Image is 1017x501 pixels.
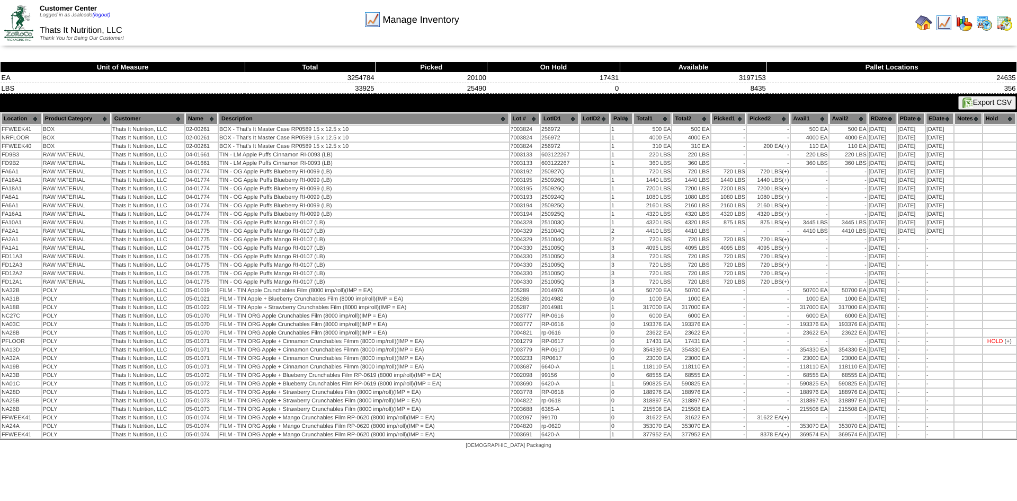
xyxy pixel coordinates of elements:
[634,134,671,142] td: 4000 EA
[926,113,953,125] th: EDate
[611,134,632,142] td: 1
[245,83,375,94] td: 33925
[487,83,620,94] td: 0
[791,134,828,142] td: 4000 EA
[976,14,993,31] img: calendarprod.gif
[112,194,184,201] td: Thats It Nutrition, LLC
[375,83,487,94] td: 25490
[541,177,579,184] td: 250926Q
[1,219,41,226] td: FA10A1
[711,219,746,226] td: 875 LBS
[112,236,184,243] td: Thats It Nutrition, LLC
[747,151,790,159] td: -
[219,236,508,243] td: TIN - OG Apple Puffs Mango RI-0107 (LB)
[611,126,632,133] td: 1
[219,151,508,159] td: TIN - LM Apple Puffs Cinnamon RI-0093 (LB)
[185,227,218,235] td: 04-01775
[42,113,111,125] th: Product Category
[510,168,540,175] td: 7003192
[185,134,218,142] td: 02-00261
[219,126,508,133] td: BOX - That's It Master Case RP0589 15 x 12.5 x 10
[767,62,1017,73] th: Pallet Locations
[672,143,710,150] td: 310 EA
[791,126,828,133] td: 500 EA
[112,126,184,133] td: Thats It Nutrition, LLC
[926,134,953,142] td: [DATE]
[634,219,671,226] td: 4320 LBS
[983,113,1016,125] th: Hold
[620,83,767,94] td: 8435
[611,219,632,226] td: 1
[185,126,218,133] td: 02-00261
[1,73,245,83] td: EA
[868,194,896,201] td: [DATE]
[611,177,632,184] td: 1
[541,219,579,226] td: 251003Q
[634,227,671,235] td: 4410 LBS
[185,113,218,125] th: Name
[219,143,508,150] td: BOX - That's It Master Case RP0589 15 x 12.5 x 10
[4,5,33,40] img: ZoRoCo_Logo(Green%26Foil)%20jpg.webp
[747,160,790,167] td: -
[611,227,632,235] td: 2
[1,83,245,94] td: LBS
[1,143,41,150] td: FFWEEK40
[747,168,790,175] td: 720 LBS
[611,194,632,201] td: 1
[926,219,953,226] td: [DATE]
[185,210,218,218] td: 04-01774
[42,134,111,142] td: BOX
[92,12,110,18] a: (logout)
[926,151,953,159] td: [DATE]
[112,219,184,226] td: Thats It Nutrition, LLC
[672,210,710,218] td: 4320 LBS
[782,219,789,226] div: (+)
[915,14,932,31] img: home.gif
[897,185,925,192] td: [DATE]
[245,73,375,83] td: 3254784
[375,73,487,83] td: 20100
[829,177,867,184] td: -
[868,126,896,133] td: [DATE]
[926,160,953,167] td: [DATE]
[634,236,671,243] td: 720 LBS
[219,194,508,201] td: TIN - OG Apple Puffs Blueberry RI-0099 (LB)
[747,113,790,125] th: Picked2
[926,185,953,192] td: [DATE]
[767,83,1017,94] td: 356
[926,168,953,175] td: [DATE]
[926,143,953,150] td: [DATE]
[868,185,896,192] td: [DATE]
[747,227,790,235] td: -
[996,14,1013,31] img: calendarinout.gif
[1,185,41,192] td: FA18A1
[112,177,184,184] td: Thats It Nutrition, LLC
[634,126,671,133] td: 500 EA
[219,227,508,235] td: TIN - OG Apple Puffs Mango RI-0107 (LB)
[611,168,632,175] td: 1
[185,151,218,159] td: 04-01661
[185,236,218,243] td: 04-01775
[791,210,828,218] td: -
[897,194,925,201] td: [DATE]
[42,227,111,235] td: RAW MATERIAL
[541,160,579,167] td: 603122267
[791,160,828,167] td: 360 LBS
[42,236,111,243] td: RAW MATERIAL
[791,185,828,192] td: -
[364,11,381,28] img: line_graph.gif
[897,210,925,218] td: [DATE]
[1,202,41,209] td: FA6A1
[897,134,925,142] td: [DATE]
[541,185,579,192] td: 250926Q
[219,202,508,209] td: TIN - OG Apple Puffs Blueberry RI-0099 (LB)
[791,143,828,150] td: 110 EA
[829,202,867,209] td: -
[767,73,1017,83] td: 24635
[958,96,1016,110] button: Export CSV
[791,202,828,209] td: -
[711,134,746,142] td: -
[42,168,111,175] td: RAW MATERIAL
[782,236,789,243] div: (+)
[510,227,540,235] td: 7004329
